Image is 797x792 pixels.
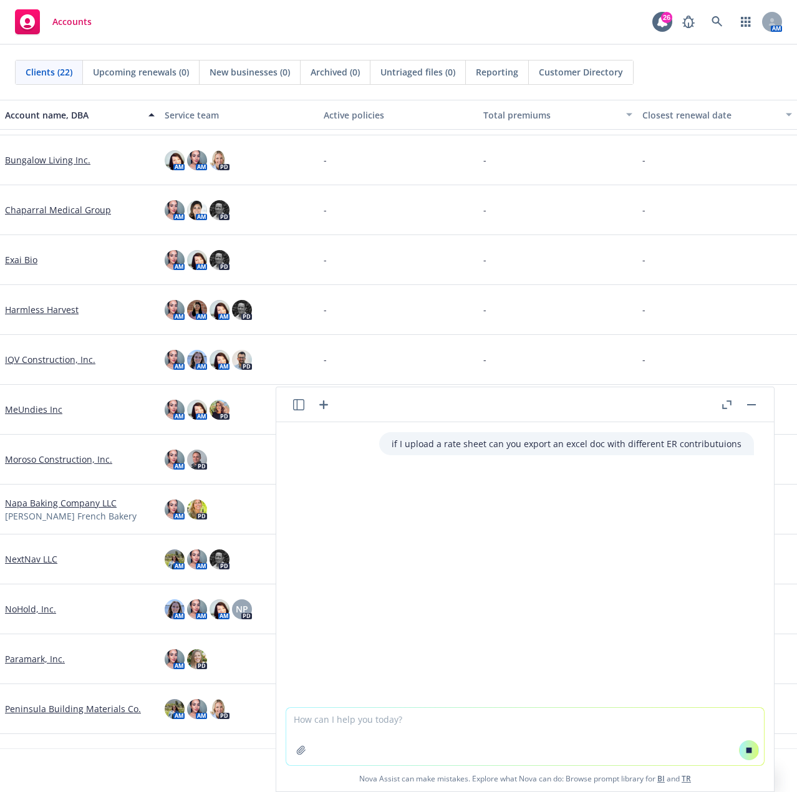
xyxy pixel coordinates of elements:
[232,350,252,370] img: photo
[733,9,758,34] a: Switch app
[642,353,645,366] span: -
[187,599,207,619] img: photo
[165,549,185,569] img: photo
[187,699,207,719] img: photo
[187,500,207,519] img: photo
[5,509,137,523] span: [PERSON_NAME] French Bakery
[165,450,185,470] img: photo
[661,12,672,23] div: 26
[10,4,97,39] a: Accounts
[392,437,741,450] p: if I upload a rate sheet can you export an excel doc with different ER contributuions
[642,253,645,266] span: -
[483,109,619,122] div: Total premiums
[642,153,645,167] span: -
[642,109,778,122] div: Closest renewal date
[281,766,769,791] span: Nova Assist can make mistakes. Explore what Nova can do: Browse prompt library for and
[165,300,185,320] img: photo
[380,65,455,79] span: Untriaged files (0)
[210,549,229,569] img: photo
[165,599,185,619] img: photo
[93,65,189,79] span: Upcoming renewals (0)
[5,553,57,566] a: NextNav LLC
[187,250,207,270] img: photo
[165,109,314,122] div: Service team
[324,253,327,266] span: -
[187,549,207,569] img: photo
[210,200,229,220] img: photo
[5,602,56,616] a: NoHold, Inc.
[5,203,111,216] a: Chaparral Medical Group
[187,649,207,669] img: photo
[642,203,645,216] span: -
[5,153,90,167] a: Bungalow Living Inc.
[539,65,623,79] span: Customer Directory
[705,9,730,34] a: Search
[676,9,701,34] a: Report a Bug
[165,500,185,519] img: photo
[165,250,185,270] img: photo
[483,203,486,216] span: -
[236,602,248,616] span: NP
[483,253,486,266] span: -
[483,303,486,316] span: -
[324,109,473,122] div: Active policies
[5,303,79,316] a: Harmless Harvest
[5,403,62,416] a: MeUndies Inc
[210,400,229,420] img: photo
[52,17,92,27] span: Accounts
[165,699,185,719] img: photo
[187,450,207,470] img: photo
[637,100,797,130] button: Closest renewal date
[232,300,252,320] img: photo
[682,773,691,784] a: TR
[187,150,207,170] img: photo
[165,649,185,669] img: photo
[210,300,229,320] img: photo
[324,353,327,366] span: -
[642,303,645,316] span: -
[476,65,518,79] span: Reporting
[210,699,229,719] img: photo
[187,400,207,420] img: photo
[210,150,229,170] img: photo
[324,153,327,167] span: -
[5,702,141,715] a: Peninsula Building Materials Co.
[5,453,112,466] a: Moroso Construction, Inc.
[165,400,185,420] img: photo
[319,100,478,130] button: Active policies
[324,203,327,216] span: -
[210,250,229,270] img: photo
[165,150,185,170] img: photo
[483,353,486,366] span: -
[5,652,65,665] a: Paramark, Inc.
[5,353,95,366] a: IQV Construction, Inc.
[187,350,207,370] img: photo
[5,109,141,122] div: Account name, DBA
[324,303,327,316] span: -
[210,65,290,79] span: New businesses (0)
[657,773,665,784] a: BI
[210,599,229,619] img: photo
[5,253,37,266] a: Exai Bio
[311,65,360,79] span: Archived (0)
[160,100,319,130] button: Service team
[26,65,72,79] span: Clients (22)
[483,153,486,167] span: -
[187,200,207,220] img: photo
[165,350,185,370] img: photo
[187,300,207,320] img: photo
[5,496,117,509] a: Napa Baking Company LLC
[165,200,185,220] img: photo
[478,100,638,130] button: Total premiums
[210,350,229,370] img: photo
